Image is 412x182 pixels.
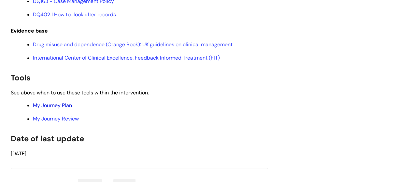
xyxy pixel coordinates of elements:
span: Date of last update [11,133,84,144]
span: See above when to use these tools within the intervention. [11,89,149,96]
a: International Center of Clinical Excellence: Feedback Informed Treatment (FIT) [33,54,220,61]
span: Tools [11,73,31,83]
a: My Journey Plan [33,102,72,109]
span: Evidence base [11,27,48,34]
span: [DATE] [11,150,26,157]
a: Drug misuse and dependence (Orange Book): UK guidelines on clinical management [33,41,233,48]
a: DQ402.1 How to…look after records [33,11,116,18]
a: My Journey Review [33,115,79,122]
